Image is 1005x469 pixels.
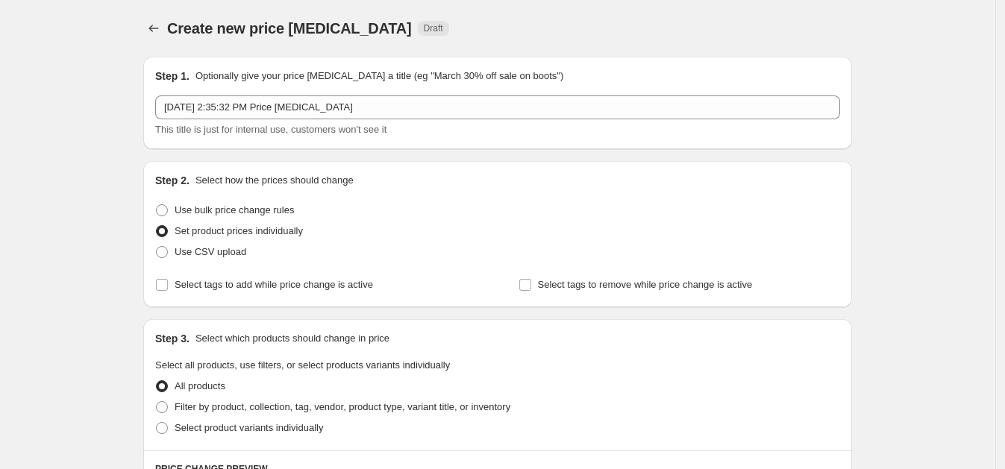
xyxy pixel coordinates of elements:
span: Use CSV upload [175,246,246,257]
p: Optionally give your price [MEDICAL_DATA] a title (eg "March 30% off sale on boots") [195,69,563,84]
h2: Step 2. [155,173,190,188]
span: Draft [424,22,443,34]
span: Create new price [MEDICAL_DATA] [167,20,412,37]
h2: Step 1. [155,69,190,84]
span: Use bulk price change rules [175,204,294,215]
span: Select all products, use filters, or select products variants individually [155,359,450,371]
span: This title is just for internal use, customers won't see it [155,124,386,135]
span: Select tags to remove while price change is active [538,279,753,290]
p: Select which products should change in price [195,331,389,346]
span: All products [175,380,225,391]
span: Select tags to add while price change is active [175,279,373,290]
span: Filter by product, collection, tag, vendor, product type, variant title, or inventory [175,401,510,412]
h2: Step 3. [155,331,190,346]
span: Select product variants individually [175,422,323,433]
p: Select how the prices should change [195,173,354,188]
input: 30% off holiday sale [155,95,840,119]
span: Set product prices individually [175,225,303,236]
button: Price change jobs [143,18,164,39]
